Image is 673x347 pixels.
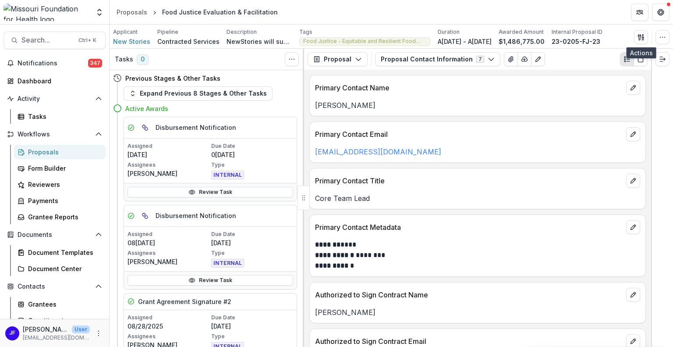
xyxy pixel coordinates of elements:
p: Assigned [128,314,209,322]
a: Grantees [14,297,106,311]
span: Food Justice - Equitable and Resilient Food Systems [303,38,427,44]
p: Due Date [211,142,293,150]
span: Workflows [18,131,92,138]
nav: breadcrumb [113,6,281,18]
p: Internal Proposal ID [552,28,602,36]
a: Proposals [14,145,106,159]
p: [EMAIL_ADDRESS][DOMAIN_NAME] [23,334,90,342]
div: Tasks [28,112,99,121]
h5: Disbursement Notification [156,211,236,220]
span: INTERNAL [211,171,244,179]
p: 0[DATE] [211,150,293,159]
p: [PERSON_NAME] [315,100,640,111]
button: Partners [631,4,648,21]
p: Type [211,161,293,169]
button: Parent task [138,209,152,223]
p: Type [211,249,293,257]
p: Authorized to Sign Contract Email [315,336,623,347]
button: Expand right [655,52,669,66]
p: Primary Contact Metadata [315,222,623,233]
p: [DATE] [211,322,293,331]
button: Get Help [652,4,669,21]
span: 0 [137,54,149,65]
button: edit [626,288,640,302]
p: Authorized to Sign Contract Name [315,290,623,300]
button: Expand Previous 8 Stages & Other Tasks [124,86,273,100]
p: [DATE] [128,150,209,159]
button: Open Activity [4,92,106,106]
p: Type [211,333,293,340]
p: Awarded Amount [499,28,544,36]
p: Contracted Services [157,37,220,46]
button: Open entity switcher [93,4,106,21]
p: [PERSON_NAME] [128,257,209,266]
button: More [93,328,104,339]
span: 347 [88,59,102,68]
a: Grantee Reports [14,210,106,224]
span: Search... [21,36,73,44]
button: Plaintext view [620,52,634,66]
a: Review Task [128,275,293,286]
div: Grantees [28,300,99,309]
div: Proposals [117,7,147,17]
button: edit [626,220,640,234]
a: Payments [14,193,106,208]
button: edit [626,127,640,141]
p: Applicant [113,28,138,36]
p: [PERSON_NAME] [23,325,68,334]
p: Description [227,28,257,36]
p: [DATE] [211,238,293,247]
div: Document Center [28,264,99,273]
button: edit [626,81,640,95]
p: 23-0205-FJ-23 [552,37,600,46]
div: Reviewers [28,180,99,189]
a: Constituents [14,313,106,328]
span: Documents [18,231,92,239]
p: [PERSON_NAME] [315,307,640,318]
a: Document Center [14,261,106,276]
div: Dashboard [18,76,99,86]
p: Assignees [128,249,209,257]
p: Assignees [128,333,209,340]
span: INTERNAL [211,259,244,268]
button: Edit as form [531,52,545,66]
p: NewStories will support the [US_STATE] Foundation for Food Justice/Equitable and Resilient Food S... [227,37,292,46]
button: Parent task [138,121,152,135]
p: [PERSON_NAME] [128,169,209,178]
span: Activity [18,95,92,103]
a: Form Builder [14,161,106,175]
a: Proposals [113,6,151,18]
p: Assigned [128,142,209,150]
span: Contacts [18,283,92,290]
p: 08/28/2025 [128,322,209,331]
p: Primary Contact Title [315,175,623,186]
a: Document Templates [14,245,106,260]
p: Due Date [211,230,293,238]
div: Form Builder [28,164,99,173]
div: Ctrl + K [77,36,98,45]
button: Search... [4,32,106,49]
a: Dashboard [4,74,106,88]
h4: Previous Stages & Other Tasks [125,74,220,83]
p: Primary Contact Name [315,82,623,93]
button: Open Workflows [4,127,106,141]
span: Notifications [18,60,88,67]
a: Review Task [128,187,293,197]
div: Constituents [28,316,99,325]
p: Pipeline [157,28,178,36]
p: Primary Contact Email [315,129,623,140]
button: Proposal [308,52,368,66]
div: Payments [28,196,99,205]
button: PDF view [634,52,648,66]
button: Open Documents [4,228,106,242]
p: Assigned [128,230,209,238]
div: Food Justice Evaluation & Facilitation [162,7,278,17]
p: A[DATE] - A[DATE] [438,37,492,46]
button: Open Contacts [4,279,106,293]
h3: Tasks [115,56,133,63]
div: Proposals [28,147,99,157]
h5: Grant Agreement Signature #2 [138,297,231,306]
a: Tasks [14,109,106,124]
p: Core Team Lead [315,193,640,204]
span: New Stories [113,37,150,46]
